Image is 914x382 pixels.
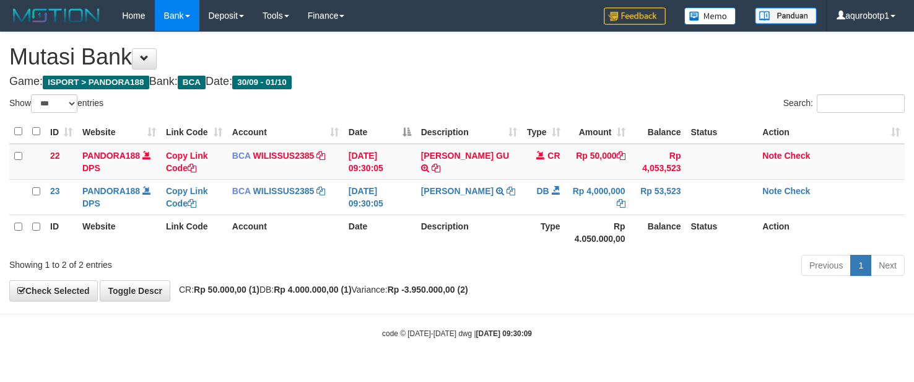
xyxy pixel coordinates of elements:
a: Copy WILISSUS2385 to clipboard [316,186,325,196]
a: Copy Rp 50,000 to clipboard [617,151,625,161]
th: Status [686,215,758,250]
th: Action: activate to sort column ascending [757,120,905,144]
span: BCA [178,76,206,89]
td: Rp 4,053,523 [630,144,686,180]
td: Rp 50,000 [565,144,630,180]
strong: Rp 50.000,00 (1) [194,285,259,295]
a: PANDORA188 [82,186,140,196]
a: Copy Link Code [166,186,208,208]
td: Rp 53,523 [630,179,686,215]
a: Previous [801,255,851,276]
td: [DATE] 09:30:05 [344,179,416,215]
th: Account [227,215,344,250]
label: Show entries [9,94,103,113]
th: Link Code [161,215,227,250]
th: Website [77,215,161,250]
th: Rp 4.050.000,00 [565,215,630,250]
strong: Rp 4.000.000,00 (1) [274,285,351,295]
a: Copy MOCHAMMAD ANDRY GU to clipboard [432,163,440,173]
span: 30/09 - 01/10 [232,76,292,89]
th: Date [344,215,416,250]
td: DPS [77,144,161,180]
span: DB [536,186,549,196]
th: Description: activate to sort column ascending [416,120,522,144]
span: 22 [50,151,60,161]
td: Rp 4,000,000 [565,179,630,215]
a: Note [762,186,781,196]
th: Amount: activate to sort column ascending [565,120,630,144]
span: 23 [50,186,60,196]
span: BCA [232,151,251,161]
th: Balance [630,215,686,250]
strong: [DATE] 09:30:09 [476,329,532,338]
a: Copy WILISSUS2385 to clipboard [316,151,325,161]
a: Note [762,151,781,161]
a: Check [784,151,810,161]
span: BCA [232,186,251,196]
a: Check [784,186,810,196]
th: Date: activate to sort column descending [344,120,416,144]
th: Website: activate to sort column ascending [77,120,161,144]
a: WILISSUS2385 [253,151,315,161]
th: ID [45,215,77,250]
img: panduan.png [755,7,817,24]
small: code © [DATE]-[DATE] dwg | [382,329,532,338]
a: [PERSON_NAME] [421,186,494,196]
span: ISPORT > PANDORA188 [43,76,149,89]
label: Search: [783,94,905,113]
td: [DATE] 09:30:05 [344,144,416,180]
a: Next [871,255,905,276]
img: Button%20Memo.svg [684,7,736,25]
th: Status [686,120,758,144]
th: ID: activate to sort column ascending [45,120,77,144]
th: Type: activate to sort column ascending [522,120,565,144]
div: Showing 1 to 2 of 2 entries [9,254,372,271]
select: Showentries [31,94,77,113]
h1: Mutasi Bank [9,45,905,69]
input: Search: [817,94,905,113]
a: WILISSUS2385 [253,186,315,196]
th: Link Code: activate to sort column ascending [161,120,227,144]
th: Description [416,215,522,250]
th: Type [522,215,565,250]
a: [PERSON_NAME] GU [421,151,509,161]
a: Copy MUHAMAD ARPAN to clipboard [507,186,515,196]
a: PANDORA188 [82,151,140,161]
th: Account: activate to sort column ascending [227,120,344,144]
th: Balance [630,120,686,144]
strong: Rp -3.950.000,00 (2) [388,285,468,295]
a: Toggle Descr [100,280,170,301]
a: Copy Link Code [166,151,208,173]
img: Feedback.jpg [604,7,666,25]
th: Action [757,215,905,250]
img: MOTION_logo.png [9,6,103,25]
h4: Game: Bank: Date: [9,76,905,88]
a: 1 [850,255,871,276]
span: CR [547,151,560,161]
a: Check Selected [9,280,98,301]
a: Copy Rp 4,000,000 to clipboard [617,198,625,208]
td: DPS [77,179,161,215]
span: CR: DB: Variance: [173,285,468,295]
